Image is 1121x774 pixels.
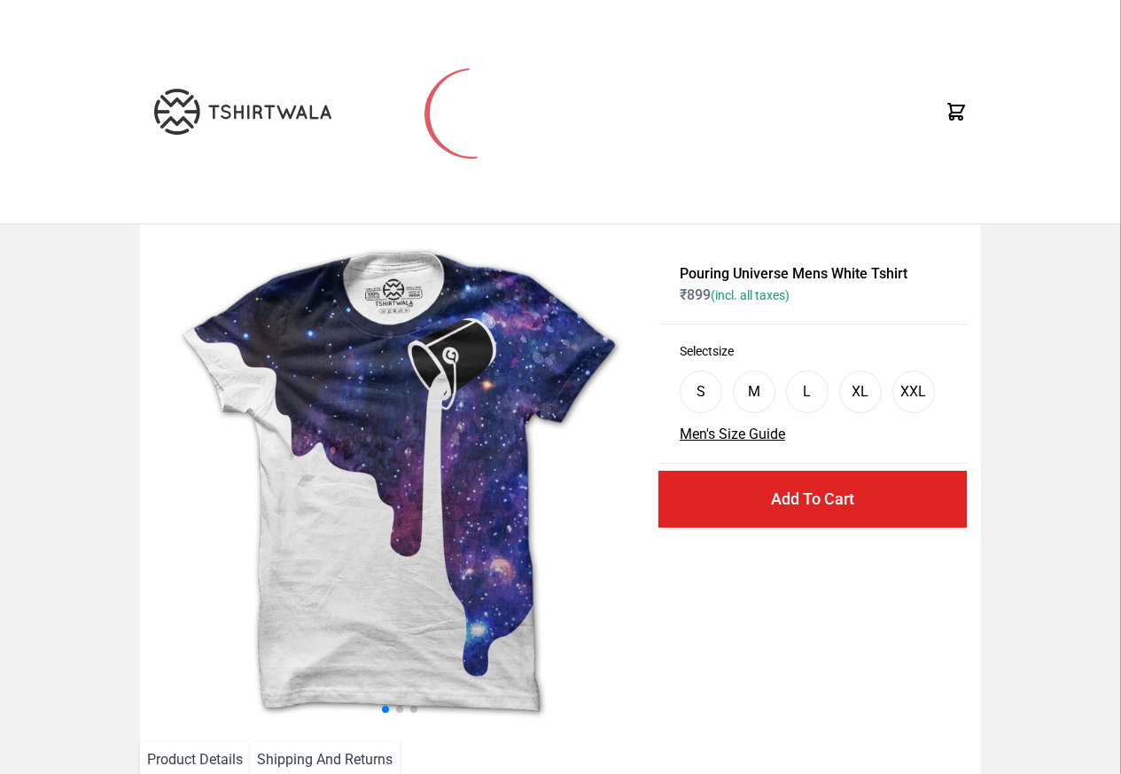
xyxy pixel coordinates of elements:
img: TW-LOGO-400-104.png [154,89,331,135]
img: galaxy.jpg [154,238,644,728]
div: S [697,381,705,403]
div: XL [852,381,868,403]
div: XXL [900,381,926,403]
button: Men's Size Guide [680,424,785,445]
div: L [803,381,811,403]
div: M [748,381,760,403]
button: Add To Cart [658,471,967,528]
h3: Select size [680,342,946,360]
span: ₹ 899 [680,286,790,303]
span: (incl. all taxes) [711,288,790,302]
h1: Pouring Universe Mens White Tshirt [680,263,946,285]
